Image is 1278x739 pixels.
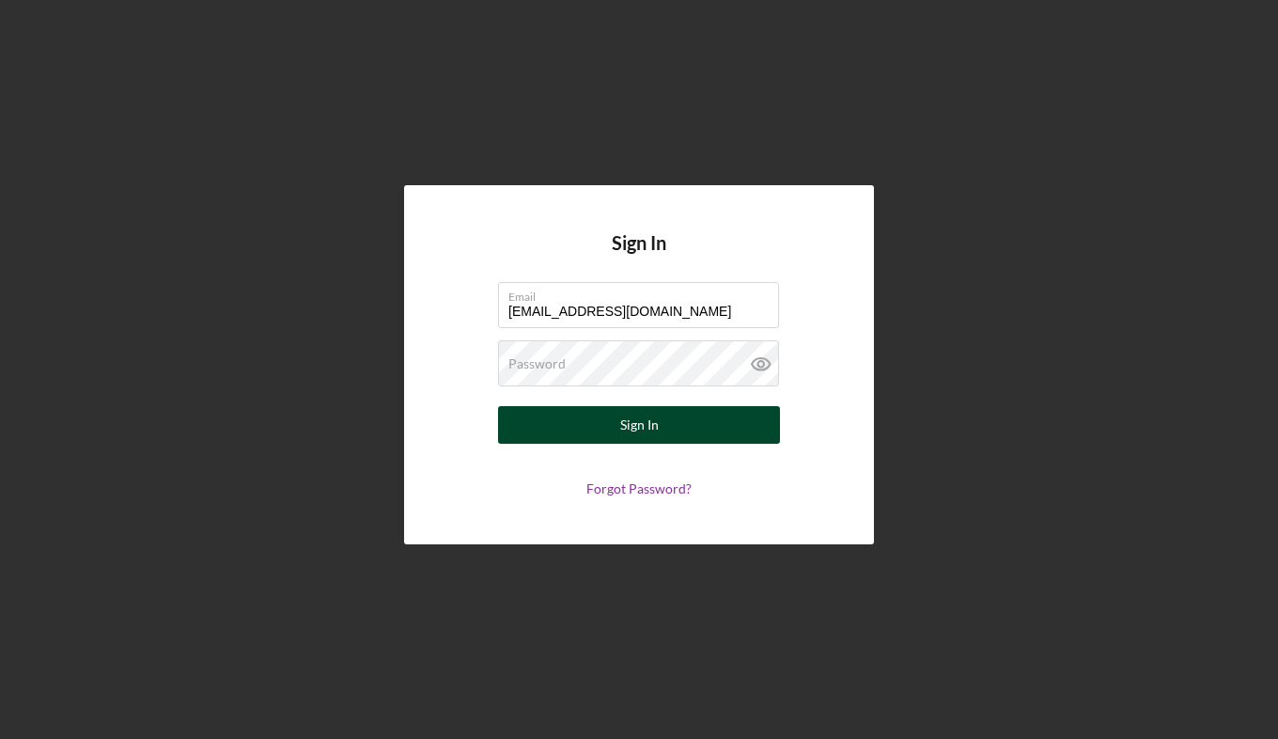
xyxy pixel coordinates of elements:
[620,406,659,444] div: Sign In
[508,356,566,371] label: Password
[586,480,692,496] a: Forgot Password?
[498,406,780,444] button: Sign In
[508,283,779,304] label: Email
[612,232,666,282] h4: Sign In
